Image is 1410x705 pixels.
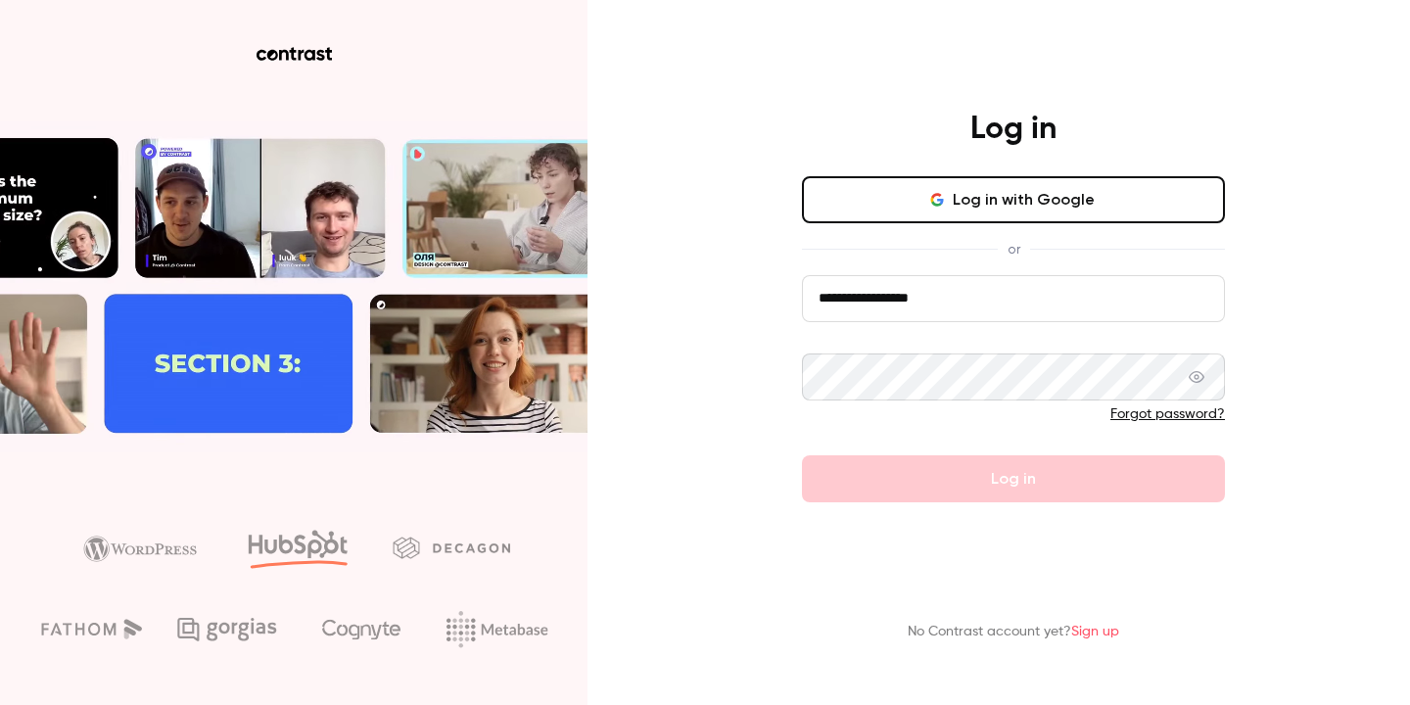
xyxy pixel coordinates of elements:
h4: Log in [970,110,1057,149]
img: decagon [393,537,510,558]
span: or [998,239,1030,259]
a: Sign up [1071,625,1119,638]
button: Log in with Google [802,176,1225,223]
a: Forgot password? [1110,407,1225,421]
p: No Contrast account yet? [908,622,1119,642]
